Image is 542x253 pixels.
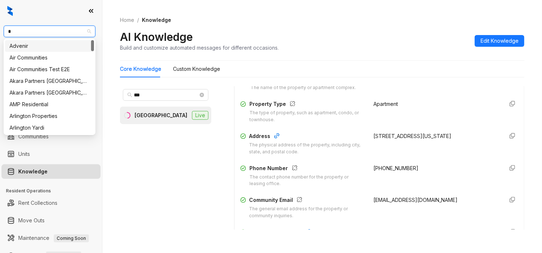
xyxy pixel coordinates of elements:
div: Address [249,132,365,142]
a: Knowledge [18,164,48,179]
div: Akara Partners Phoenix [5,87,94,99]
div: Core Knowledge [120,65,161,73]
div: Custom Knowledge [173,65,220,73]
div: Build and customize automated messages for different occasions. [120,44,279,51]
div: Air Communities Test E2E [5,64,94,75]
div: Property Type [249,100,365,110]
span: [PHONE_NUMBER] [373,165,418,171]
li: Leasing [1,80,101,95]
div: AMP Residential [5,99,94,110]
div: Community Website [251,228,363,238]
a: Rent Collections [18,196,57,210]
a: Communities [18,129,49,144]
div: Arlington Yardi [5,122,94,134]
div: AMP Residential [10,100,90,108]
div: The contact phone number for the property or leasing office. [250,174,365,188]
button: Edit Knowledge [475,35,524,47]
li: Collections [1,98,101,112]
span: Edit Knowledge [481,37,519,45]
div: [STREET_ADDRESS][US_STATE] [373,132,498,140]
li: Communities [1,129,101,144]
div: Arlington Yardi [10,124,90,132]
div: The general email address for the property or community inquiries. [249,206,365,219]
a: Move Outs [18,213,45,228]
li: Knowledge [1,164,101,179]
a: Home [118,16,136,24]
span: Coming Soon [54,234,89,242]
span: close-circle [200,93,204,97]
li: / [137,16,139,24]
div: [GEOGRAPHIC_DATA] [135,111,187,119]
a: Units [18,147,30,161]
div: Air Communities [10,54,90,62]
li: Leads [1,49,101,64]
div: Akara Partners [GEOGRAPHIC_DATA] [10,89,90,97]
div: The name of the property or apartment complex. [251,84,356,91]
h3: Resident Operations [6,188,102,194]
h2: AI Knowledge [120,30,193,44]
li: Rent Collections [1,196,101,210]
span: Live [192,111,208,120]
span: [URL][DOMAIN_NAME] [373,229,428,235]
span: search [127,92,132,97]
div: Arlington Properties [5,110,94,122]
div: The physical address of the property, including city, state, and postal code. [249,142,365,156]
div: The type of property, such as apartment, condo, or townhouse. [249,110,365,123]
span: [EMAIL_ADDRESS][DOMAIN_NAME] [373,197,458,203]
li: Maintenance [1,231,101,245]
div: Arlington Properties [10,112,90,120]
div: Air Communities Test E2E [10,65,90,73]
div: Air Communities [5,52,94,64]
div: Advenir [5,40,94,52]
img: logo [7,6,13,16]
li: Move Outs [1,213,101,228]
li: Units [1,147,101,161]
div: Akara Partners Nashville [5,75,94,87]
div: Akara Partners [GEOGRAPHIC_DATA] [10,77,90,85]
div: Community Email [249,196,365,206]
div: Phone Number [250,164,365,174]
span: Apartment [373,101,398,107]
span: Knowledge [142,17,171,23]
div: Advenir [10,42,90,50]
